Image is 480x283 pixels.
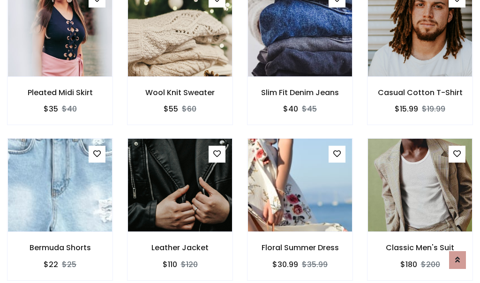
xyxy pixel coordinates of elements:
[127,243,232,252] h6: Leather Jacket
[127,88,232,97] h6: Wool Knit Sweater
[181,259,198,270] del: $120
[182,104,196,114] del: $60
[164,104,178,113] h6: $55
[283,104,298,113] h6: $40
[400,260,417,269] h6: $180
[62,104,77,114] del: $40
[163,260,177,269] h6: $110
[421,259,440,270] del: $200
[7,243,112,252] h6: Bermuda Shorts
[367,88,472,97] h6: Casual Cotton T-Shirt
[247,243,352,252] h6: Floral Summer Dress
[367,243,472,252] h6: Classic Men's Suit
[302,259,328,270] del: $35.99
[7,88,112,97] h6: Pleated Midi Skirt
[44,260,58,269] h6: $22
[302,104,317,114] del: $45
[44,104,58,113] h6: $35
[62,259,76,270] del: $25
[422,104,445,114] del: $19.99
[247,88,352,97] h6: Slim Fit Denim Jeans
[272,260,298,269] h6: $30.99
[395,104,418,113] h6: $15.99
